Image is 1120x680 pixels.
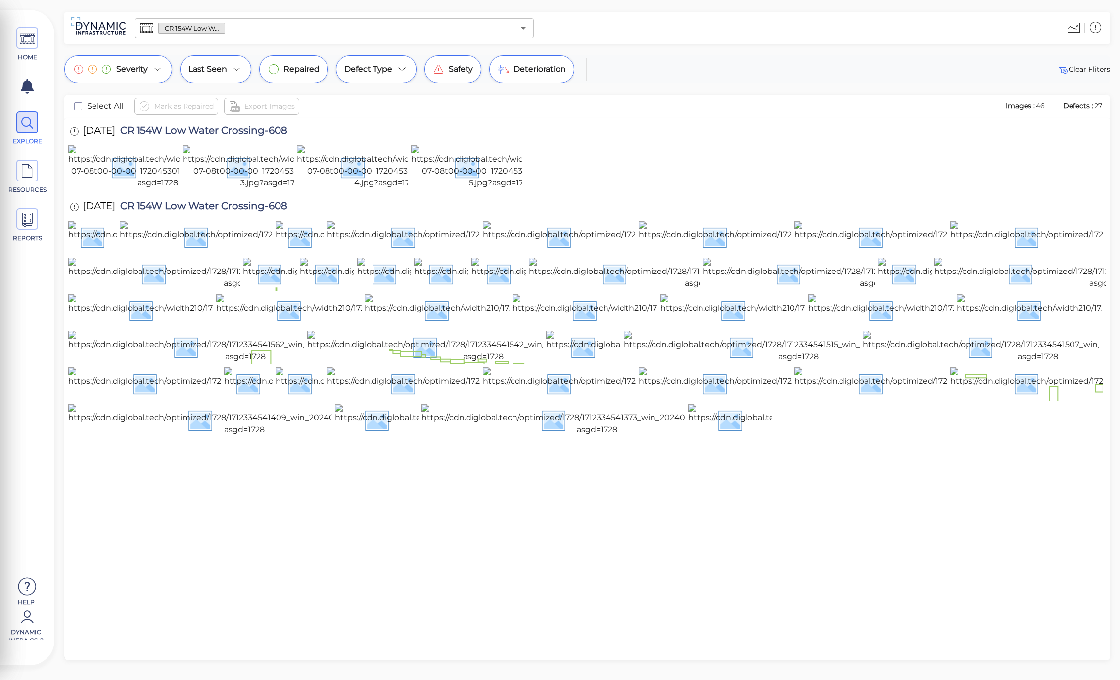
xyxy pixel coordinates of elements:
iframe: Chat [1078,635,1113,673]
img: https://cdn.diglobal.tech/width210/1728/2024-07-08t00-00-00_1720453015505_cr-154.jpg?asgd=1728 [68,145,247,189]
span: Dynamic Infra CS-2 [5,628,47,640]
span: HOME [6,53,48,62]
img: https://cdn.diglobal.tech/optimized/1728/1712334541793_win_20240326_12_26_54_pro.jpg?asgd=1728 [327,221,680,253]
img: https://cdn.diglobal.tech/optimized/1728/1712334541785_win_20240326_12_26_47_pro.jpg?asgd=1728 [483,221,836,253]
img: https://cdn.diglobal.tech/width210/1728/1712334541480_win_20240326_12_21_05_pro.jpg?asgd=1728 [276,367,625,399]
button: Export Images [224,98,299,115]
img: https://cdn.diglobal.tech/width210/1728/1712334541704_win_20240326_12_23_47_pro.jpg?asgd=1728 [471,258,821,289]
span: 46 [1036,101,1045,110]
span: EXPLORE [6,137,48,146]
span: Help [5,598,47,606]
img: https://cdn.diglobal.tech/optimized/1728/1712334541688_win_20240326_12_25_02_pro.jpg?asgd=1728 [703,258,1057,289]
img: https://cdn.diglobal.tech/optimized/1728/1712334541409_win_20240326_12_16_53_pro.jpg?asgd=1728 [68,404,420,436]
img: https://cdn.diglobal.tech/width210/1728/1712334541617_win_20240326_12_23_29_pro.jpg?asgd=1728 [513,294,860,326]
img: https://cdn.diglobal.tech/optimized/1728/1712334541441_win_20240326_12_21_14_pro.jpg?asgd=1728 [639,367,988,399]
span: Mark as Repaired [154,100,214,112]
span: Deterioration [513,63,566,75]
img: https://cdn.diglobal.tech/width210/1728/1712334541801_win_20240326_12_27_27_pro.jpg?asgd=1728 [276,221,623,253]
span: [DATE] [83,125,115,138]
img: https://cdn.diglobal.tech/width210/1728/1712334541812_win_20240326_12_27_15_pro.jpg?asgd=1728 [68,221,413,253]
img: https://cdn.diglobal.tech/width210/1728/1712334541599_win_20240326_12_22_52_pro.jpg?asgd=1728 [660,294,1009,326]
span: REPORTS [6,234,48,243]
img: https://cdn.diglobal.tech/optimized/1728/1712334541744_win_20240326_12_25_12_pro.jpg?asgd=1728 [68,258,420,289]
img: https://cdn.diglobal.tech/optimized/1728/1712334541470_win_20240326_12_21_25_pro.jpg?asgd=1728 [327,367,679,399]
span: Severity [116,63,148,75]
img: https://cdn.diglobal.tech/optimized/1728/1712334541498_win_20240326_12_20_46_pro.jpg?asgd=1728 [68,367,424,399]
img: https://cdn.diglobal.tech/width210/1728/2024-07-08t00-00-00_1720453015495_cr-154-4.jpg?asgd=1728 [297,145,476,189]
img: https://cdn.diglobal.tech/width210/1728/1712334541362_win_20240326_12_16_25_pro.jpg?asgd=1728 [688,404,1035,436]
img: https://cdn.diglobal.tech/width210/1728/1712334541490_win_20240326_12_20_54_pro.jpg?asgd=1728 [224,367,576,399]
button: Mark as Repaired [134,98,218,115]
img: https://cdn.diglobal.tech/width210/1728/2024-07-08t00-00-00_1720453015479_cr-154-5.jpg?asgd=1728 [411,145,590,189]
img: https://cdn.diglobal.tech/optimized/1728/1712334541542_win_20240326_12_22_33_pro.jpg?asgd=1728 [307,331,659,363]
button: Clear Fliters [1057,63,1110,75]
img: https://cdn.diglobal.tech/optimized/1728/1712334541373_win_20240326_12_16_43_pro.jpg?asgd=1728 [421,404,772,436]
a: HOME [5,27,49,62]
img: https://cdn.diglobal.tech/width210/1728/1712334541721_win_20240326_12_25_19_pro.jpg?asgd=1728 [357,258,702,289]
img: https://cdn.diglobal.tech/width210/1728/2024-07-08t00-00-00_1720453015502_cr-154-3.jpg?asgd=1728 [183,145,362,189]
img: https://cdn.diglobal.tech/optimized/1728/1712334541696_win_20240326_12_23_37_pro.jpg?asgd=1728 [529,258,882,289]
span: CR 154W Low Water Crossing-608 [159,24,225,33]
span: Export Images [244,100,295,112]
span: CR 154W Low Water Crossing-608 [115,201,287,214]
img: https://cdn.diglobal.tech/width210/1728/1712334541636_win_20240326_12_23_27_pro.jpg?asgd=1728 [365,294,713,326]
span: Defects : [1062,101,1094,110]
img: https://cdn.diglobal.tech/optimized/1728/1712334541515_win_20240326_12_21_43_pro.jpg?asgd=1728 [624,331,973,363]
span: Select All [87,100,123,112]
span: Images : [1005,101,1036,110]
span: [DATE] [83,201,115,214]
img: https://cdn.diglobal.tech/width210/1728/1712334541737_win_20240326_12_26_12_pro.jpg?asgd=1728 [243,258,589,289]
span: RESOURCES [6,185,48,194]
span: Safety [449,63,473,75]
img: https://cdn.diglobal.tech/width210/1728/1712334541392_win_20240326_12_16_14_pro.jpg?asgd=1728 [335,404,681,436]
img: https://cdn.diglobal.tech/width210/1728/1712334541527_win_20240326_12_21_59_pro.jpg?asgd=1728 [546,331,892,363]
img: https://cdn.diglobal.tech/width210/1728/1712334541644_win_20240326_12_23_18_pro.jpg?asgd=1728 [216,294,565,326]
img: https://cdn.diglobal.tech/optimized/1728/1712334541777_win_20240326_12_26_44_pro.jpg?asgd=1728 [639,221,992,253]
img: https://cdn.diglobal.tech/width210/1728/1712334541652_win_20240326_12_23_31_pro.jpg?asgd=1728 [68,294,415,326]
a: RESOURCES [5,160,49,194]
span: Repaired [283,63,320,75]
img: https://cdn.diglobal.tech/optimized/1728/1712334541562_win_20240326_12_23_04_pro.jpg?asgd=1728 [68,331,422,363]
img: https://cdn.diglobal.tech/width210/1728/1712334541729_win_20240326_12_25_28_pro.jpg?asgd=1728 [300,258,649,289]
a: REPORTS [5,208,49,243]
span: Defect Type [344,63,392,75]
span: 27 [1094,101,1102,110]
img: https://cdn.diglobal.tech/optimized/1728/1712334541808_win_20240326_12_27_02_pro.jpg?asgd=1728 [120,221,474,253]
img: https://cdn.diglobal.tech/width210/1728/1712334541712_win_20240326_12_24_06_pro.jpg?asgd=1728 [414,258,762,289]
a: EXPLORE [5,111,49,146]
img: https://cdn.diglobal.tech/optimized/1728/1712334541457_win_20240326_12_17_22_pro.jpg?asgd=1728 [483,367,834,399]
span: Last Seen [188,63,227,75]
span: CR 154W Low Water Crossing-608 [115,125,287,138]
button: Open [516,21,530,35]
